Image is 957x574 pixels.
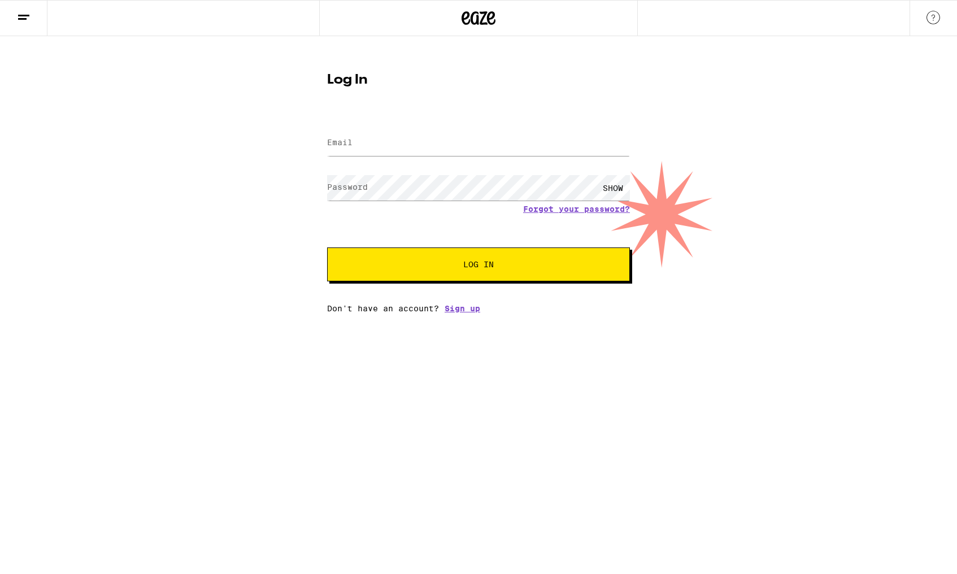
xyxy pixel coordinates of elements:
[523,205,630,214] a: Forgot your password?
[463,260,494,268] span: Log In
[327,138,353,147] label: Email
[327,73,630,87] h1: Log In
[327,304,630,313] div: Don't have an account?
[327,182,368,192] label: Password
[327,131,630,156] input: Email
[327,247,630,281] button: Log In
[445,304,480,313] a: Sign up
[596,175,630,201] div: SHOW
